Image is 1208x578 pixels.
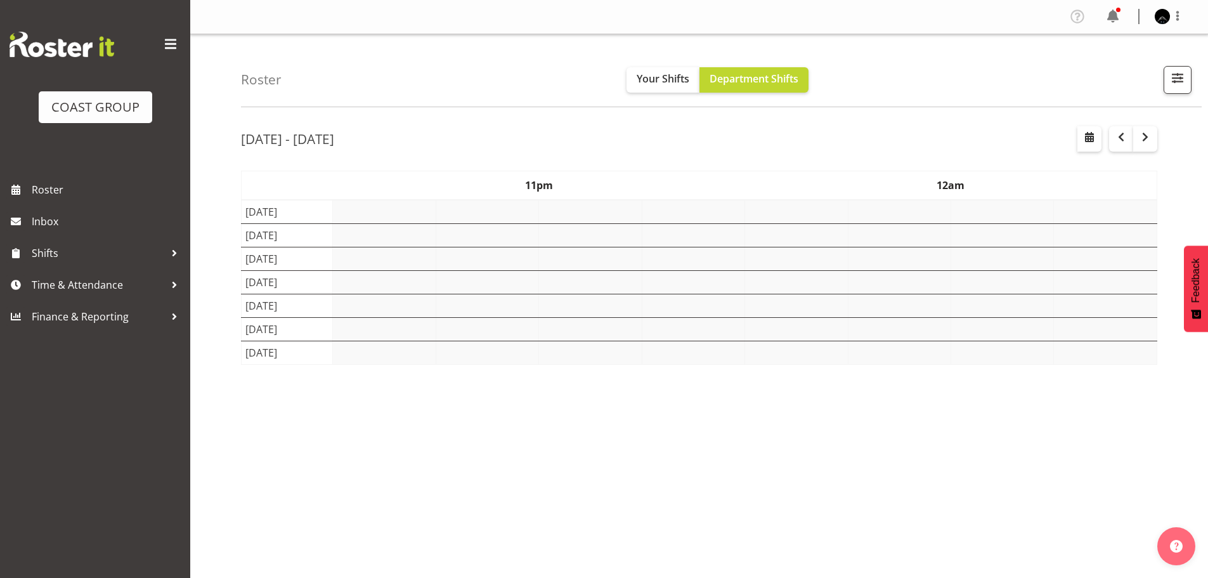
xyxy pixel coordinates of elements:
span: Shifts [32,244,165,263]
span: Department Shifts [710,72,798,86]
button: Select a specific date within the roster. [1077,126,1101,152]
span: Your Shifts [637,72,689,86]
button: Your Shifts [627,67,699,93]
th: 12am [745,171,1157,200]
td: [DATE] [242,270,333,294]
img: shaun-keutenius0ff793f61f4a2ef45f7a32347998d1b3.png [1155,9,1170,24]
span: Time & Attendance [32,275,165,294]
span: Feedback [1190,258,1202,303]
td: [DATE] [242,317,333,341]
span: Finance & Reporting [32,307,165,326]
span: Roster [32,180,184,199]
td: [DATE] [242,223,333,247]
span: Inbox [32,212,184,231]
th: 11pm [333,171,745,200]
td: [DATE] [242,341,333,364]
img: help-xxl-2.png [1170,540,1183,553]
button: Department Shifts [699,67,809,93]
button: Filter Shifts [1164,66,1192,94]
h4: Roster [241,72,282,87]
td: [DATE] [242,294,333,317]
td: [DATE] [242,200,333,224]
td: [DATE] [242,247,333,270]
img: Rosterit website logo [10,32,114,57]
div: COAST GROUP [51,98,140,117]
button: Feedback - Show survey [1184,246,1208,332]
h2: [DATE] - [DATE] [241,131,334,147]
